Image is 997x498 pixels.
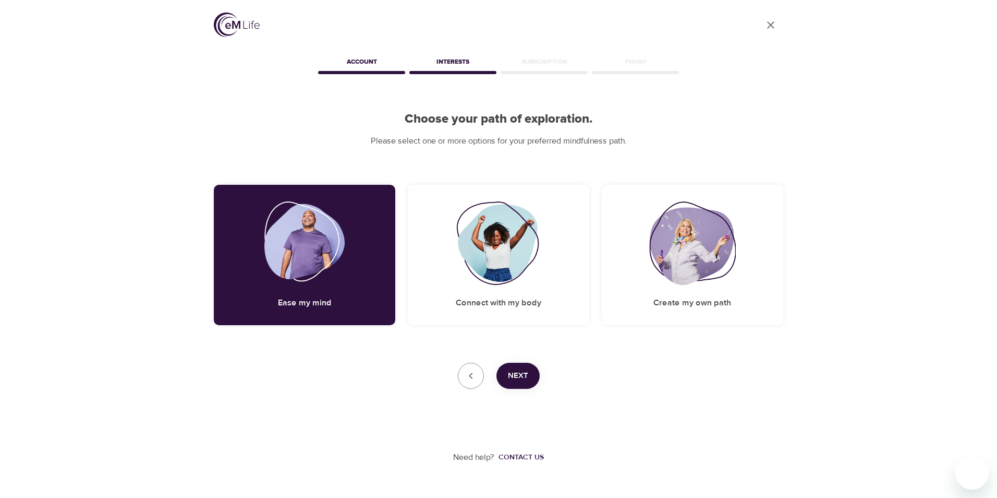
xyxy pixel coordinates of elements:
h2: Choose your path of exploration. [214,112,783,127]
a: Contact us [494,452,544,463]
p: Please select one or more options for your preferred mindfulness path. [214,135,783,147]
img: logo [214,13,260,37]
img: Connect with my body [456,201,541,285]
a: close [758,13,783,38]
div: Connect with my bodyConnect with my body [408,185,589,325]
button: Next [496,363,540,389]
h5: Ease my mind [278,298,332,309]
span: Next [508,369,528,383]
div: Ease my mindEase my mind [214,185,395,325]
img: Ease my mind [264,201,345,285]
img: Create my own path [649,201,736,285]
iframe: Button to launch messaging window [955,456,989,490]
div: Create my own pathCreate my own path [602,185,783,325]
h5: Connect with my body [456,298,541,309]
div: Contact us [498,452,544,463]
p: Need help? [453,452,494,464]
h5: Create my own path [653,298,731,309]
